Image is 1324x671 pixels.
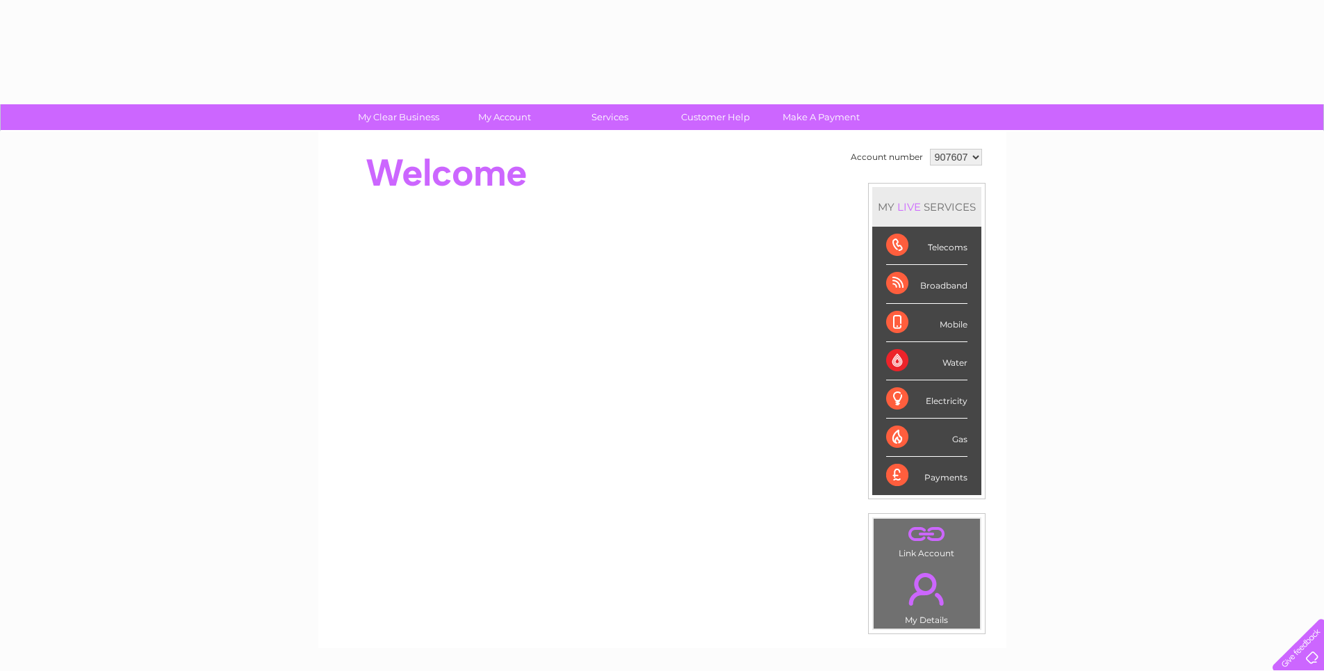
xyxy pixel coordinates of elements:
a: My Account [447,104,562,130]
div: Gas [886,419,967,457]
a: Make A Payment [764,104,878,130]
div: Water [886,342,967,380]
div: MY SERVICES [872,187,981,227]
a: Services [553,104,667,130]
div: Payments [886,457,967,494]
a: . [877,565,976,613]
div: Mobile [886,304,967,342]
a: My Clear Business [341,104,456,130]
td: My Details [873,561,981,629]
td: Account number [847,145,926,169]
a: Customer Help [658,104,773,130]
div: Electricity [886,380,967,419]
div: LIVE [894,200,924,213]
a: . [877,522,976,547]
div: Broadband [886,265,967,303]
td: Link Account [873,518,981,562]
div: Telecoms [886,227,967,265]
